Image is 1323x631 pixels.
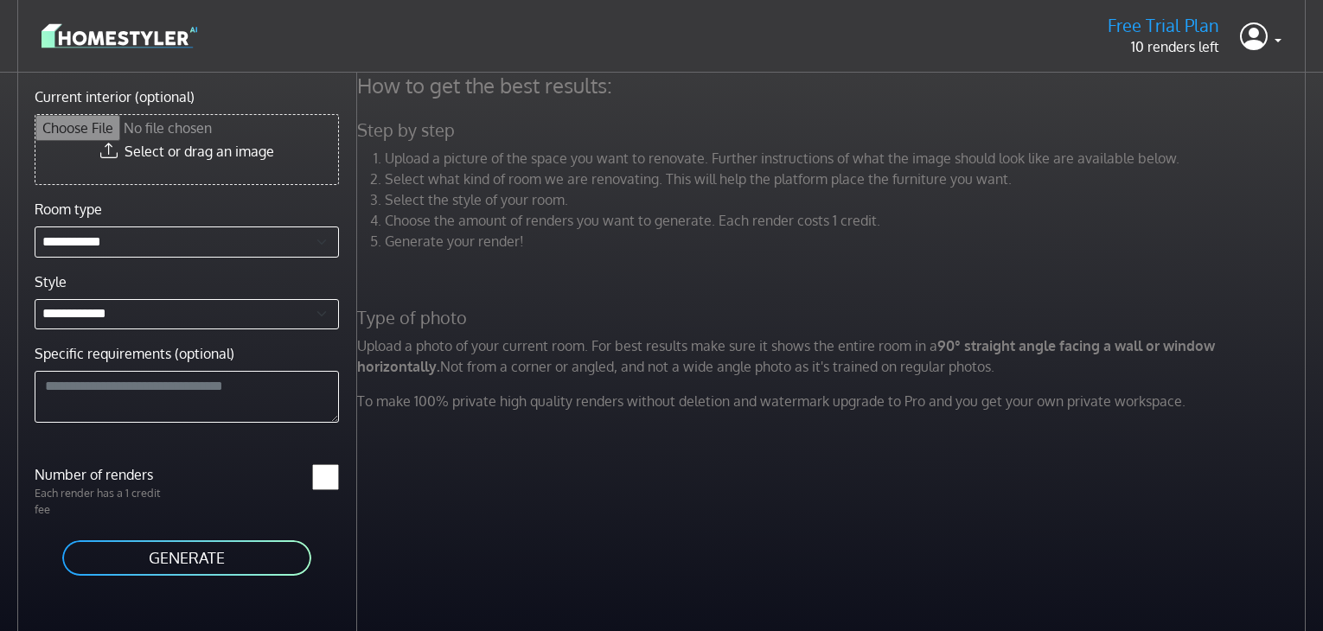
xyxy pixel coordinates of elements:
[347,119,1320,141] h5: Step by step
[347,307,1320,328] h5: Type of photo
[385,189,1310,210] li: Select the style of your room.
[24,464,187,485] label: Number of renders
[347,391,1320,411] p: To make 100% private high quality renders without deletion and watermark upgrade to Pro and you g...
[1108,36,1219,57] p: 10 renders left
[61,539,313,577] button: GENERATE
[42,21,197,51] img: logo-3de290ba35641baa71223ecac5eacb59cb85b4c7fdf211dc9aaecaaee71ea2f8.svg
[1108,15,1219,36] h5: Free Trial Plan
[385,148,1310,169] li: Upload a picture of the space you want to renovate. Further instructions of what the image should...
[35,343,234,364] label: Specific requirements (optional)
[347,335,1320,377] p: Upload a photo of your current room. For best results make sure it shows the entire room in a Not...
[385,210,1310,231] li: Choose the amount of renders you want to generate. Each render costs 1 credit.
[385,169,1310,189] li: Select what kind of room we are renovating. This will help the platform place the furniture you w...
[385,231,1310,252] li: Generate your render!
[35,199,102,220] label: Room type
[24,485,187,518] p: Each render has a 1 credit fee
[35,271,67,292] label: Style
[347,73,1320,99] h4: How to get the best results:
[35,86,195,107] label: Current interior (optional)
